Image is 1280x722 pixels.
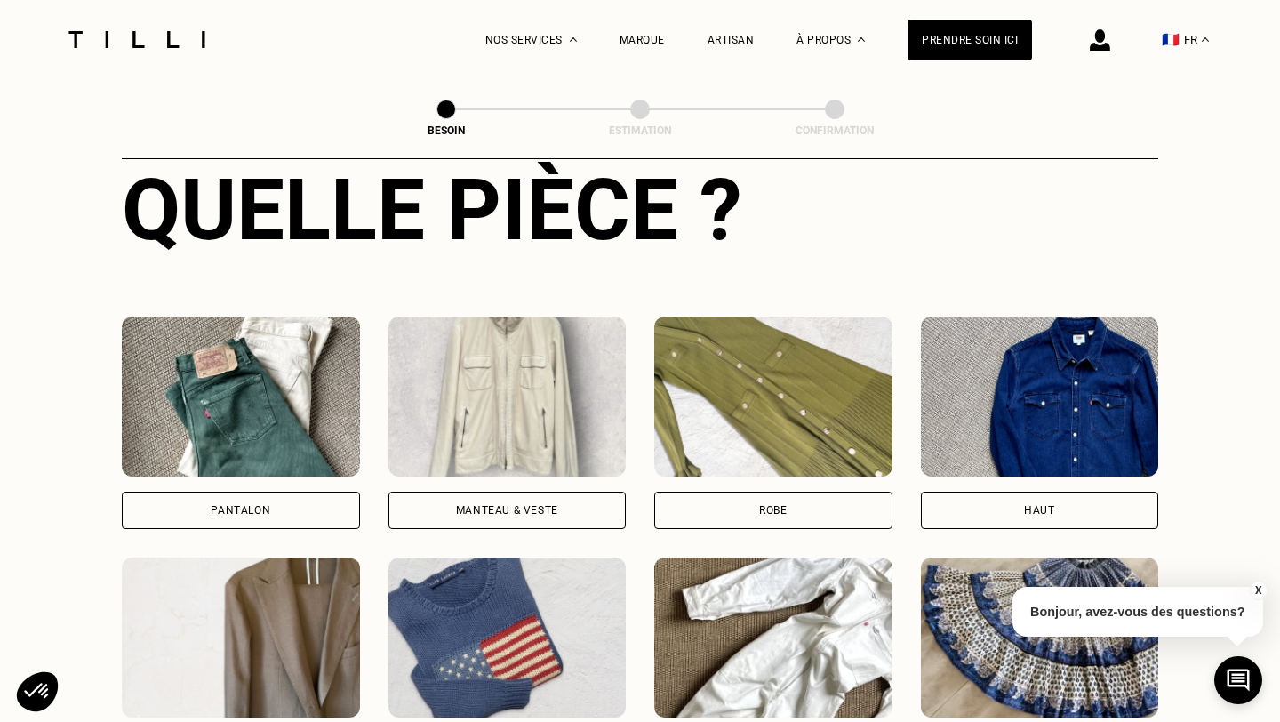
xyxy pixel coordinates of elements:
[551,124,729,137] div: Estimation
[1162,31,1180,48] span: 🇫🇷
[746,124,924,137] div: Confirmation
[388,558,627,718] img: Tilli retouche votre Pull & gilet
[122,317,360,477] img: Tilli retouche votre Pantalon
[357,124,535,137] div: Besoin
[1024,505,1054,516] div: Haut
[1012,587,1263,637] p: Bonjour, avez-vous des questions?
[62,31,212,48] img: Logo du service de couturière Tilli
[456,505,558,516] div: Manteau & Veste
[211,505,270,516] div: Pantalon
[570,37,577,42] img: Menu déroulant
[1090,29,1110,51] img: icône connexion
[708,34,755,46] a: Artisan
[654,558,892,718] img: Tilli retouche votre Combinaison
[620,34,665,46] a: Marque
[908,20,1032,60] a: Prendre soin ici
[122,160,1158,260] div: Quelle pièce ?
[921,317,1159,477] img: Tilli retouche votre Haut
[759,505,787,516] div: Robe
[1202,37,1209,42] img: menu déroulant
[654,317,892,477] img: Tilli retouche votre Robe
[1249,581,1267,600] button: X
[921,558,1159,718] img: Tilli retouche votre Jupe
[388,317,627,477] img: Tilli retouche votre Manteau & Veste
[122,558,360,718] img: Tilli retouche votre Tailleur
[858,37,865,42] img: Menu déroulant à propos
